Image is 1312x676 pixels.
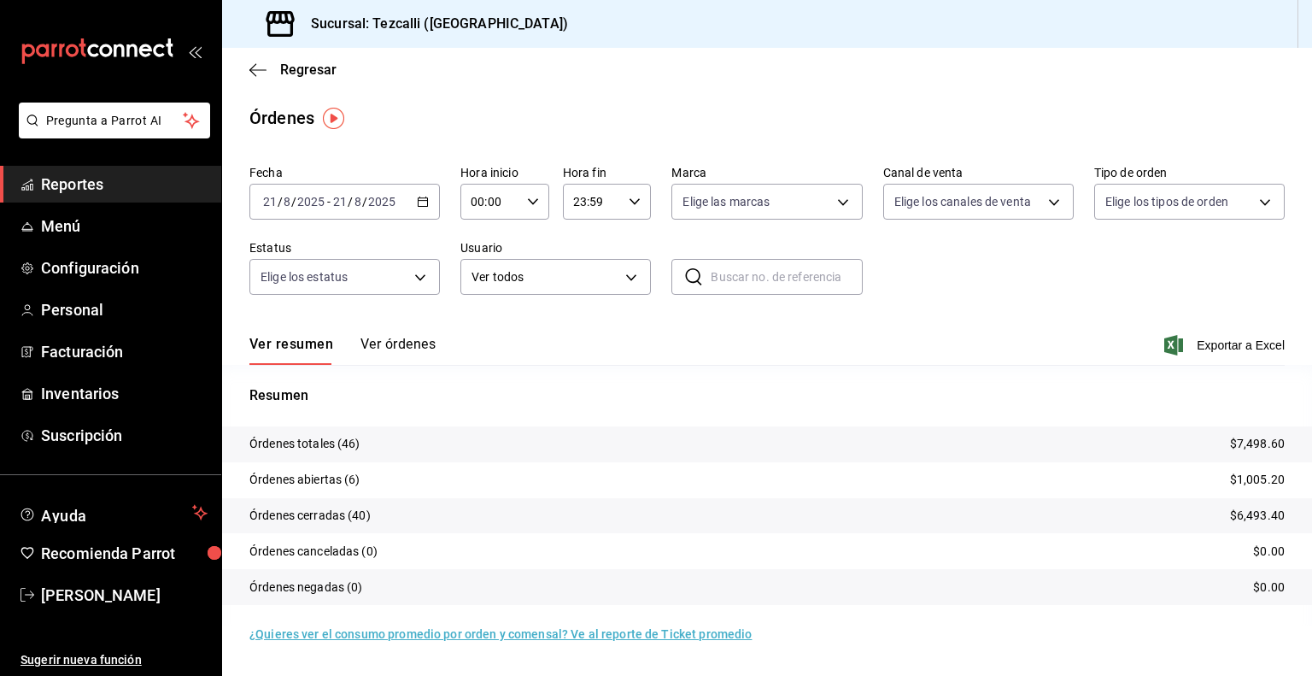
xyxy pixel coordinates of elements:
[327,195,331,209] span: -
[41,173,208,196] span: Reportes
[262,195,278,209] input: --
[1105,193,1228,210] span: Elige los tipos de orden
[283,195,291,209] input: --
[41,542,208,565] span: Recomienda Parrot
[1094,167,1285,179] label: Tipo de orden
[460,242,651,254] label: Usuario
[261,268,348,285] span: Elige los estatus
[249,242,440,254] label: Estatus
[296,195,325,209] input: ----
[354,195,362,209] input: --
[563,167,652,179] label: Hora fin
[460,167,549,179] label: Hora inicio
[1253,543,1285,561] p: $0.00
[249,167,440,179] label: Fecha
[249,471,360,489] p: Órdenes abiertas (6)
[291,195,296,209] span: /
[41,340,208,363] span: Facturación
[41,424,208,447] span: Suscripción
[12,124,210,142] a: Pregunta a Parrot AI
[362,195,367,209] span: /
[711,260,862,294] input: Buscar no. de referencia
[348,195,353,209] span: /
[41,382,208,405] span: Inventarios
[332,195,348,209] input: --
[249,336,436,365] div: navigation tabs
[249,507,371,525] p: Órdenes cerradas (40)
[360,336,436,365] button: Ver órdenes
[1230,435,1285,453] p: $7,498.60
[297,14,568,34] h3: Sucursal: Tezcalli ([GEOGRAPHIC_DATA])
[41,298,208,321] span: Personal
[249,385,1285,406] p: Resumen
[471,268,619,286] span: Ver todos
[249,336,333,365] button: Ver resumen
[883,167,1074,179] label: Canal de venta
[249,579,363,597] p: Órdenes negadas (0)
[41,584,208,607] span: [PERSON_NAME]
[20,651,208,669] span: Sugerir nueva función
[1230,507,1285,525] p: $6,493.40
[1168,335,1285,356] button: Exportar a Excel
[46,112,184,130] span: Pregunta a Parrot AI
[682,193,770,210] span: Elige las marcas
[19,103,210,138] button: Pregunta a Parrot AI
[249,543,378,561] p: Órdenes canceladas (0)
[41,215,208,238] span: Menú
[249,105,314,131] div: Órdenes
[1230,471,1285,489] p: $1,005.20
[41,503,185,523] span: Ayuda
[249,435,360,453] p: Órdenes totales (46)
[249,62,337,78] button: Regresar
[367,195,396,209] input: ----
[1253,579,1285,597] p: $0.00
[894,193,1031,210] span: Elige los canales de venta
[278,195,283,209] span: /
[41,256,208,279] span: Configuración
[249,627,752,641] a: ¿Quieres ver el consumo promedio por orden y comensal? Ve al reporte de Ticket promedio
[671,167,862,179] label: Marca
[323,108,344,129] img: Tooltip marker
[188,44,202,58] button: open_drawer_menu
[280,62,337,78] span: Regresar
